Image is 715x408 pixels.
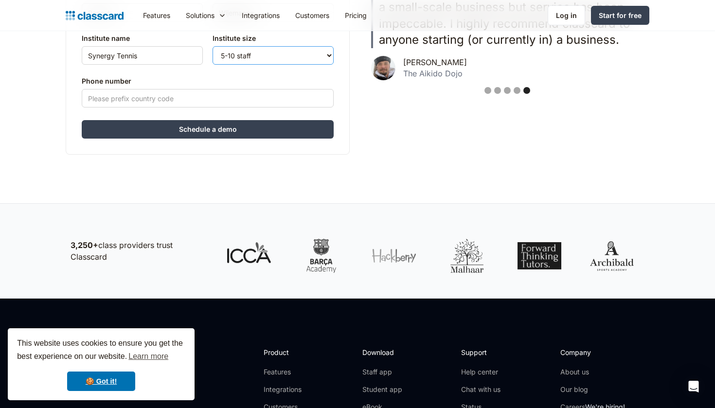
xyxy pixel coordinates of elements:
[67,372,135,391] a: dismiss cookie message
[504,87,511,94] div: Show slide 3 of 5
[82,33,203,44] label: Institute name
[234,4,287,26] a: Integrations
[135,4,178,26] a: Features
[186,10,214,20] div: Solutions
[362,347,402,357] h2: Download
[403,69,467,78] div: The Aikido Dojo
[560,367,625,377] a: About us
[82,89,334,107] input: Please prefix country code
[484,87,491,94] div: Show slide 1 of 5
[71,239,207,263] p: class providers trust Classcard
[494,87,501,94] div: Show slide 2 of 5
[560,347,625,357] h2: Company
[17,337,185,364] span: This website uses cookies to ensure you get the best experience on our website.
[599,10,642,20] div: Start for free
[71,240,98,250] strong: 3,250+
[560,385,625,394] a: Our blog
[82,75,334,87] label: Phone number
[337,4,375,26] a: Pricing
[82,120,334,139] input: Schedule a demo
[461,385,500,394] a: Chat with us
[178,4,234,26] div: Solutions
[264,367,316,377] a: Features
[523,87,530,94] div: Show slide 5 of 5
[461,367,500,377] a: Help center
[127,349,170,364] a: learn more about cookies
[264,347,316,357] h2: Product
[287,4,337,26] a: Customers
[514,87,520,94] div: Show slide 4 of 5
[362,385,402,394] a: Student app
[8,328,195,400] div: cookieconsent
[548,5,585,25] a: Log in
[556,10,577,20] div: Log in
[82,46,203,65] input: eg. Stark Industries
[682,375,705,398] div: Open Intercom Messenger
[66,9,124,22] a: home
[213,33,334,44] label: Institute size
[362,367,402,377] a: Staff app
[264,385,316,394] a: Integrations
[591,6,649,25] a: Start for free
[403,58,467,67] div: [PERSON_NAME]
[461,347,500,357] h2: Support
